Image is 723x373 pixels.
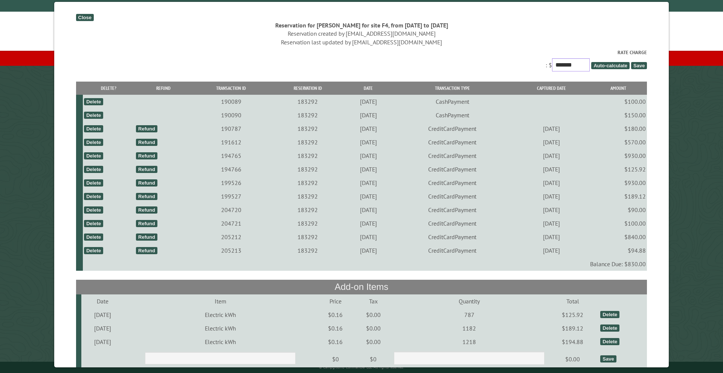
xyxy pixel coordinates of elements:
div: Delete [84,247,103,254]
td: 183292 [270,203,345,217]
td: [DATE] [345,190,391,203]
td: [DATE] [513,162,590,176]
td: CreditCardPayment [392,217,513,230]
td: $0.00 [354,335,392,349]
td: [DATE] [513,190,590,203]
div: Delete [84,166,103,173]
td: CreditCardPayment [392,176,513,190]
td: Quantity [392,294,546,308]
small: © Campground Commander LLC. All rights reserved. [319,365,404,370]
label: Rate Charge [76,49,647,56]
td: $189.12 [546,321,599,335]
td: [DATE] [345,203,391,217]
div: Delete [84,193,103,200]
td: [DATE] [345,244,391,257]
td: $0.00 [546,349,599,370]
td: Electric kWh [124,321,317,335]
td: $0.16 [316,321,354,335]
td: $125.92 [590,162,647,176]
td: [DATE] [81,335,124,349]
td: 183292 [270,135,345,149]
td: $840.00 [590,230,647,244]
td: $930.00 [590,149,647,162]
div: Refund [136,139,157,146]
div: Delete [84,220,103,227]
td: Date [81,294,124,308]
td: [DATE] [513,230,590,244]
th: Delete? [83,82,135,95]
td: 183292 [270,149,345,162]
td: 183292 [270,230,345,244]
td: [DATE] [345,230,391,244]
td: 194765 [192,149,270,162]
td: 183292 [270,95,345,108]
td: [DATE] [513,176,590,190]
div: Delete [84,139,103,146]
td: 205212 [192,230,270,244]
div: Reservation last updated by [EMAIL_ADDRESS][DOMAIN_NAME] [76,38,647,46]
td: $0 [316,349,354,370]
div: Refund [136,234,157,241]
td: $194.88 [546,335,599,349]
td: $0 [354,349,392,370]
td: $94.88 [590,244,647,257]
div: Refund [136,166,157,173]
th: Reservation ID [270,82,345,95]
th: Transaction Type [392,82,513,95]
td: [DATE] [345,162,391,176]
div: Refund [136,220,157,227]
th: Amount [590,82,647,95]
div: Close [76,14,94,21]
td: CashPayment [392,95,513,108]
td: $0.00 [354,308,392,321]
td: $180.00 [590,122,647,135]
td: [DATE] [81,308,124,321]
td: 1218 [392,335,546,349]
td: [DATE] [345,217,391,230]
td: Tax [354,294,392,308]
td: Price [316,294,354,308]
div: Save [600,355,616,362]
th: Add-on Items [76,280,647,294]
th: Captured Date [513,82,590,95]
td: 204720 [192,203,270,217]
td: [DATE] [345,122,391,135]
td: CreditCardPayment [392,122,513,135]
td: 190089 [192,95,270,108]
td: 190787 [192,122,270,135]
div: Reservation created by [EMAIL_ADDRESS][DOMAIN_NAME] [76,29,647,38]
div: Delete [600,324,619,332]
td: [DATE] [513,217,590,230]
td: CreditCardPayment [392,190,513,203]
td: 183292 [270,176,345,190]
td: $125.92 [546,308,599,321]
th: Date [345,82,391,95]
td: $570.00 [590,135,647,149]
td: [DATE] [81,321,124,335]
td: Total [546,294,599,308]
td: 183292 [270,122,345,135]
td: 183292 [270,190,345,203]
td: [DATE] [513,135,590,149]
td: $0.00 [354,321,392,335]
td: CreditCardPayment [392,135,513,149]
td: CreditCardPayment [392,162,513,176]
td: $0.16 [316,308,354,321]
td: $189.12 [590,190,647,203]
td: $0.16 [316,335,354,349]
span: Save [631,62,647,69]
div: Delete [84,206,103,214]
div: Delete [600,311,619,318]
td: [DATE] [345,149,391,162]
div: Refund [136,125,157,132]
div: Refund [136,247,157,254]
div: Refund [136,193,157,200]
div: Refund [136,179,157,186]
td: Electric kWh [124,335,317,349]
td: 199526 [192,176,270,190]
td: [DATE] [345,176,391,190]
td: CreditCardPayment [392,203,513,217]
td: $100.00 [590,217,647,230]
td: [DATE] [345,135,391,149]
div: Delete [84,152,103,159]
